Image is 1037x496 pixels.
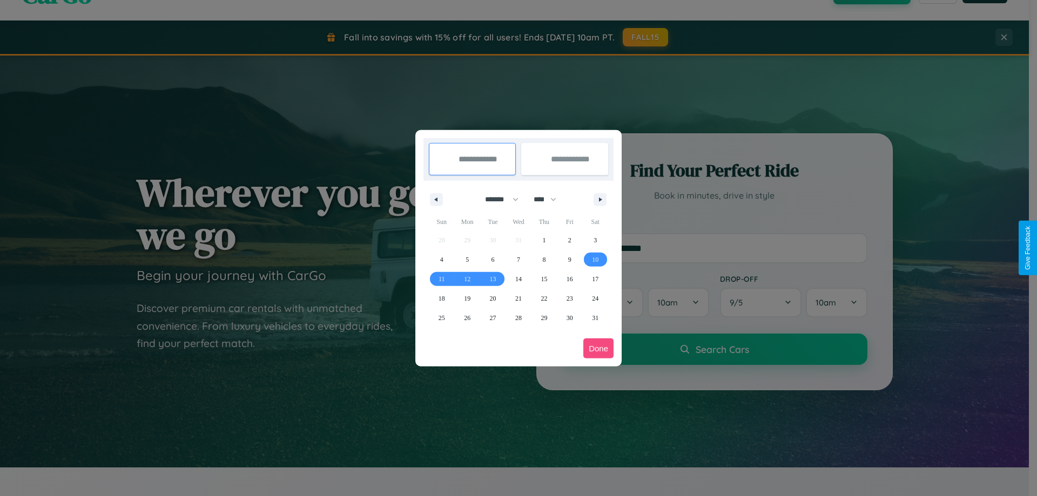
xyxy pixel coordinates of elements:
[490,308,496,328] span: 27
[583,250,608,269] button: 10
[583,308,608,328] button: 31
[541,269,547,289] span: 15
[531,269,557,289] button: 15
[531,308,557,328] button: 29
[429,213,454,230] span: Sun
[454,250,480,269] button: 5
[531,213,557,230] span: Thu
[567,289,573,308] span: 23
[531,230,557,250] button: 1
[429,289,454,308] button: 18
[567,269,573,289] span: 16
[515,289,522,308] span: 21
[568,230,571,250] span: 2
[542,250,546,269] span: 8
[454,269,480,289] button: 12
[480,213,506,230] span: Tue
[592,250,598,269] span: 10
[480,308,506,328] button: 27
[429,250,454,269] button: 4
[440,250,443,269] span: 4
[506,269,531,289] button: 14
[464,308,470,328] span: 26
[557,308,582,328] button: 30
[567,308,573,328] span: 30
[542,230,546,250] span: 1
[557,289,582,308] button: 23
[464,269,470,289] span: 12
[480,250,506,269] button: 6
[557,250,582,269] button: 9
[583,230,608,250] button: 3
[583,289,608,308] button: 24
[506,250,531,269] button: 7
[429,308,454,328] button: 25
[454,213,480,230] span: Mon
[557,230,582,250] button: 2
[490,269,496,289] span: 13
[531,289,557,308] button: 22
[464,289,470,308] span: 19
[454,308,480,328] button: 26
[439,308,445,328] span: 25
[517,250,520,269] span: 7
[557,269,582,289] button: 16
[439,269,445,289] span: 11
[568,250,571,269] span: 9
[592,308,598,328] span: 31
[429,269,454,289] button: 11
[491,250,495,269] span: 6
[557,213,582,230] span: Fri
[594,230,597,250] span: 3
[541,308,547,328] span: 29
[506,213,531,230] span: Wed
[439,289,445,308] span: 18
[592,269,598,289] span: 17
[583,213,608,230] span: Sat
[490,289,496,308] span: 20
[454,289,480,308] button: 19
[515,269,522,289] span: 14
[480,289,506,308] button: 20
[592,289,598,308] span: 24
[506,289,531,308] button: 21
[583,338,614,358] button: Done
[531,250,557,269] button: 8
[515,308,522,328] span: 28
[583,269,608,289] button: 17
[506,308,531,328] button: 28
[466,250,469,269] span: 5
[1024,226,1032,270] div: Give Feedback
[480,269,506,289] button: 13
[541,289,547,308] span: 22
